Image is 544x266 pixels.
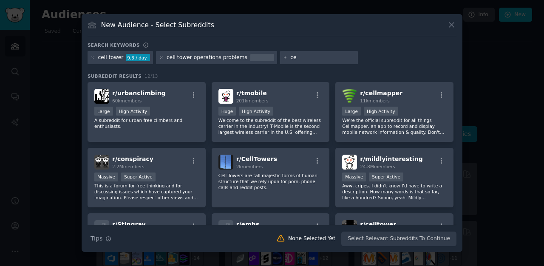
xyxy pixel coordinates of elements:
[112,90,166,96] span: r/ urbanclimbing
[360,156,422,162] span: r/ mildlyinteresting
[218,89,233,104] img: tmobile
[116,107,150,116] div: High Activity
[342,155,357,170] img: mildlyinteresting
[144,74,158,79] span: 12 / 13
[91,234,102,243] span: Tips
[88,42,140,48] h3: Search keywords
[288,235,335,243] div: None Selected Yet
[342,220,357,235] img: celltower
[112,156,153,162] span: r/ conspiracy
[364,107,398,116] div: High Activity
[94,117,199,129] p: A subreddit for urban free climbers and enthusiasts.
[369,173,403,181] div: Super Active
[360,221,396,228] span: r/ celltower
[112,164,144,169] span: 2.2M members
[94,183,199,201] p: This is a forum for free thinking and for discussing issues which have captured your imagination....
[360,90,402,96] span: r/ cellmapper
[94,173,118,181] div: Massive
[94,155,109,170] img: conspiracy
[342,183,447,201] p: Aww, cripes. I didn't know I'd have to write a description. How many words is that so far, like a...
[342,173,366,181] div: Massive
[342,89,357,104] img: cellmapper
[112,221,146,228] span: r/ Stingray
[236,90,267,96] span: r/ tmobile
[121,173,156,181] div: Super Active
[218,117,323,135] p: Welcome to the subreddit of the best wireless carrier in the industry! T-Mobile is the second lar...
[236,164,263,169] span: 2k members
[360,98,389,103] span: 11k members
[88,231,114,246] button: Tips
[236,156,277,162] span: r/ CellTowers
[342,117,447,135] p: We're the official subreddit for all things Cellmapper, an app to record and display mobile netwo...
[126,54,150,62] div: 9.3 / day
[94,107,113,116] div: Large
[236,221,259,228] span: r/ emhs
[218,173,323,190] p: Cell Towers are tall majestic forms of human structure that we rely upon for porn, phone calls an...
[167,54,247,62] div: cell tower operations problems
[112,98,142,103] span: 60k members
[290,54,355,62] input: New Keyword
[239,107,273,116] div: High Activity
[218,155,233,170] img: CellTowers
[88,73,142,79] span: Subreddit Results
[98,54,124,62] div: cell tower
[236,98,269,103] span: 201k members
[218,107,236,116] div: Huge
[94,89,109,104] img: urbanclimbing
[360,164,395,169] span: 24.8M members
[101,20,214,29] h3: New Audience - Select Subreddits
[342,107,361,116] div: Large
